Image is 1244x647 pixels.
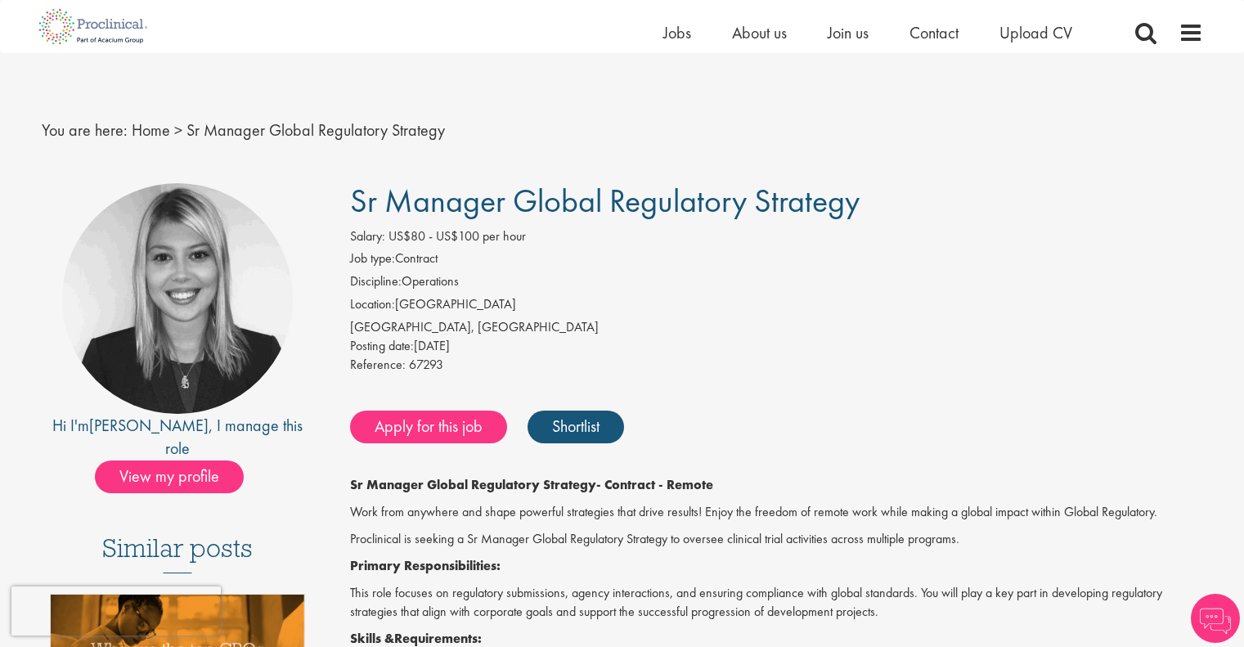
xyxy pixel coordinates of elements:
strong: Requirements: [394,630,482,647]
iframe: reCAPTCHA [11,586,221,636]
a: Contact [909,22,959,43]
span: > [174,119,182,141]
h3: Similar posts [102,534,253,573]
strong: Primary Responsibilities: [350,557,501,574]
li: Operations [350,272,1203,295]
a: About us [732,22,787,43]
a: breadcrumb link [132,119,170,141]
li: Contract [350,249,1203,272]
a: Upload CV [999,22,1072,43]
a: Shortlist [528,411,624,443]
strong: Skills & [350,630,394,647]
li: [GEOGRAPHIC_DATA] [350,295,1203,318]
span: View my profile [95,461,244,493]
span: US$80 - US$100 per hour [388,227,526,245]
span: 67293 [409,356,443,373]
p: Work from anywhere and shape powerful strategies that drive results! Enjoy the freedom of remote ... [350,503,1203,522]
span: You are here: [42,119,128,141]
span: Sr Manager Global Regulatory Strategy [186,119,445,141]
div: Hi I'm , I manage this role [42,414,314,461]
span: Posting date: [350,337,414,354]
p: Proclinical is seeking a Sr Manager Global Regulatory Strategy to oversee clinical trial activiti... [350,530,1203,549]
p: This role focuses on regulatory submissions, agency interactions, and ensuring compliance with gl... [350,584,1203,622]
a: Join us [828,22,869,43]
a: Jobs [663,22,691,43]
img: Chatbot [1191,594,1240,643]
div: [DATE] [350,337,1203,356]
strong: Sr Manager Global Regulatory Strategy [350,476,596,493]
img: imeage of recruiter Janelle Jones [62,183,293,414]
a: Apply for this job [350,411,507,443]
label: Salary: [350,227,385,246]
label: Discipline: [350,272,402,291]
label: Reference: [350,356,406,375]
label: Location: [350,295,395,314]
strong: - Contract - Remote [596,476,713,493]
div: [GEOGRAPHIC_DATA], [GEOGRAPHIC_DATA] [350,318,1203,337]
label: Job type: [350,249,395,268]
a: View my profile [95,464,260,485]
a: [PERSON_NAME] [89,415,209,436]
span: Sr Manager Global Regulatory Strategy [350,180,860,222]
